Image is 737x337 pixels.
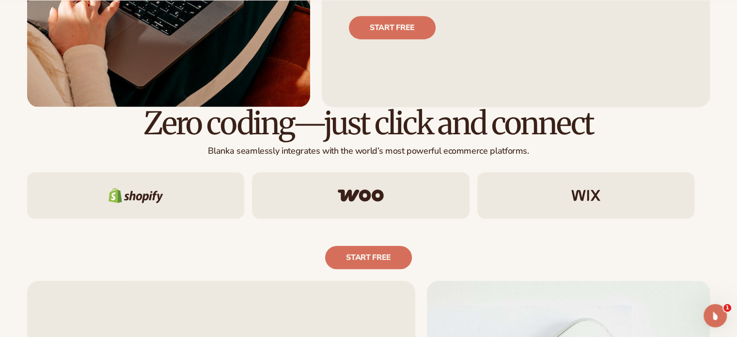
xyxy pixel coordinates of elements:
[338,189,384,202] img: Woo commerce logo.
[27,145,710,157] p: Blanka seamlessly integrates with the world’s most powerful ecommerce platforms.
[109,188,163,203] img: Shopify logo.
[27,107,710,140] h2: Zero coding—just click and connect
[325,246,412,269] a: Start free
[349,16,436,39] a: Start free
[571,190,600,201] img: Wix logo.
[723,304,731,312] span: 1
[704,304,727,327] iframe: Intercom live chat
